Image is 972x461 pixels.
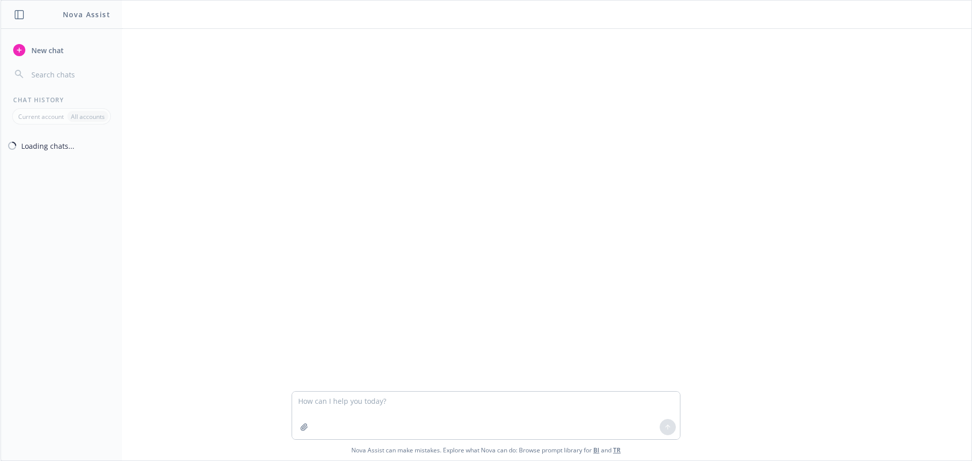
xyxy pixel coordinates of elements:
div: Chat History [1,96,122,104]
p: Current account [18,112,64,121]
a: TR [613,446,621,454]
input: Search chats [29,67,110,81]
button: New chat [9,41,114,59]
span: New chat [29,45,64,56]
h1: Nova Assist [63,9,110,20]
button: Loading chats... [1,137,122,155]
span: Nova Assist can make mistakes. Explore what Nova can do: Browse prompt library for and [5,440,967,460]
p: All accounts [71,112,105,121]
a: BI [593,446,599,454]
